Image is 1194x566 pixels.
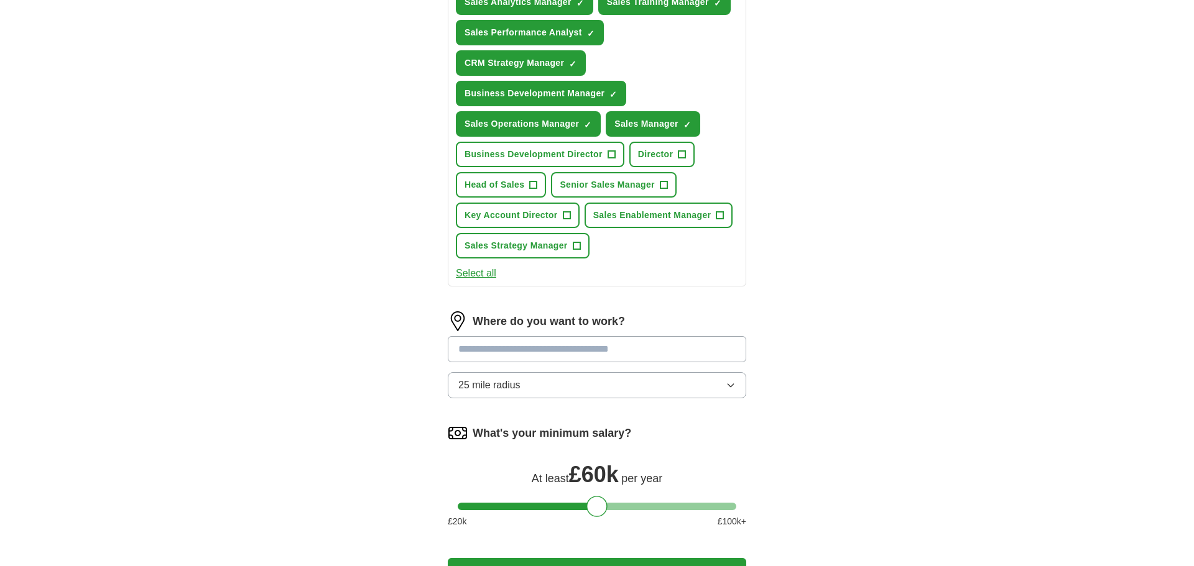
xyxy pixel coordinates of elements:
button: Key Account Director [456,203,580,228]
button: Head of Sales [456,172,546,198]
span: 25 mile radius [458,378,521,393]
label: Where do you want to work? [473,313,625,330]
button: 25 mile radius [448,372,746,398]
span: £ 20 k [448,515,466,528]
span: ✓ [569,59,576,69]
span: Sales Performance Analyst [465,26,582,39]
span: Senior Sales Manager [560,178,655,191]
span: Business Development Manager [465,87,604,100]
img: location.png [448,311,468,331]
img: salary.png [448,423,468,443]
span: Head of Sales [465,178,524,191]
button: Sales Strategy Manager [456,233,590,258]
button: Sales Operations Manager✓ [456,111,601,137]
span: £ 60k [569,462,619,487]
span: CRM Strategy Manager [465,57,564,70]
span: ✓ [587,29,595,39]
span: ✓ [609,89,617,99]
span: Director [638,148,673,161]
span: Sales Operations Manager [465,117,579,130]
button: Director [629,142,695,167]
button: Business Development Manager✓ [456,81,626,106]
span: Business Development Director [465,148,603,161]
span: At least [532,472,569,485]
button: Sales Manager✓ [606,111,700,137]
span: per year [621,472,662,485]
span: Key Account Director [465,209,558,222]
span: Sales Manager [614,117,678,130]
button: CRM Strategy Manager✓ [456,50,586,76]
button: Senior Sales Manager [551,172,677,198]
span: ✓ [584,120,591,130]
button: Sales Performance Analyst✓ [456,20,604,45]
button: Select all [456,266,496,281]
button: Business Development Director [456,142,624,167]
span: Sales Enablement Manager [593,209,711,222]
button: Sales Enablement Manager [585,203,733,228]
span: £ 100 k+ [718,515,746,528]
span: ✓ [683,120,691,130]
span: Sales Strategy Manager [465,239,568,252]
label: What's your minimum salary? [473,425,631,442]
